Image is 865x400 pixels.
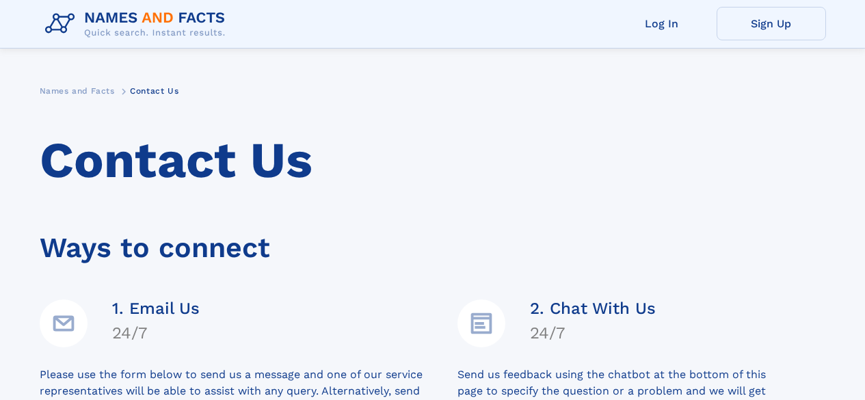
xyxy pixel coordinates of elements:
img: Email Address Icon [40,299,88,347]
a: Log In [607,7,717,40]
img: Details Icon [457,299,505,347]
a: Sign Up [717,7,826,40]
h4: 24/7 [530,323,656,343]
h1: Contact Us [40,132,826,189]
h4: 24/7 [112,323,200,343]
a: Names and Facts [40,82,115,99]
h4: 2. Chat With Us [530,299,656,318]
img: Logo Names and Facts [40,5,237,42]
span: Contact Us [130,86,178,96]
h4: 1. Email Us [112,299,200,318]
div: Ways to connect [40,213,826,269]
